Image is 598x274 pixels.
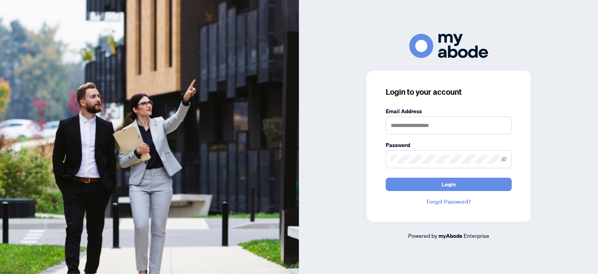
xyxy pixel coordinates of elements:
[442,178,456,191] span: Login
[408,232,437,239] span: Powered by
[438,232,462,240] a: myAbode
[386,141,512,149] label: Password
[501,156,507,162] span: eye-invisible
[386,86,512,97] h3: Login to your account
[386,178,512,191] button: Login
[386,197,512,206] a: Forgot Password?
[386,107,512,116] label: Email Address
[409,34,488,58] img: ma-logo
[464,232,489,239] span: Enterprise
